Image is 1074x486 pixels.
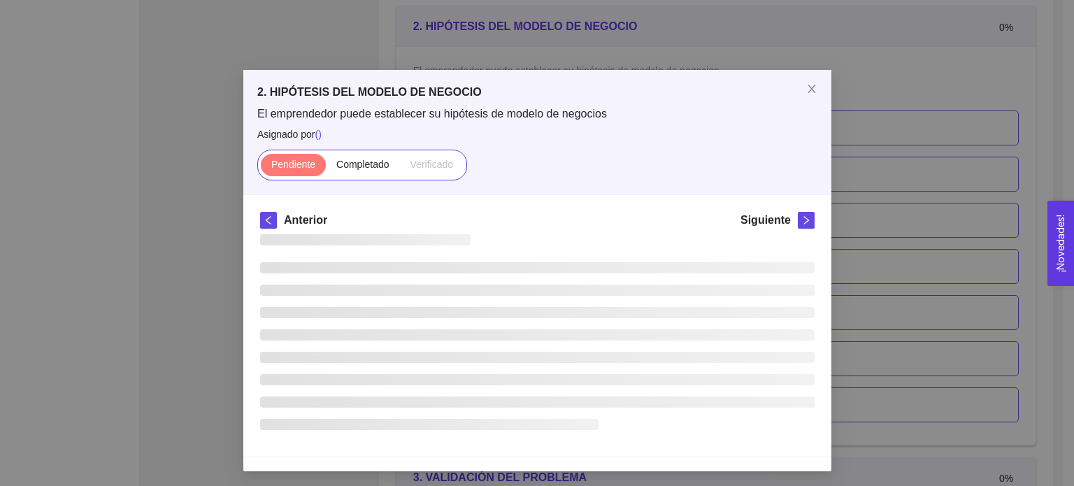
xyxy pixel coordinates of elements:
[410,159,452,170] span: Verificado
[798,212,815,229] button: right
[792,70,831,109] button: Close
[257,127,817,142] span: Asignado por
[271,159,315,170] span: Pendiente
[806,83,817,94] span: close
[799,215,814,225] span: right
[284,212,327,229] h5: Anterior
[1047,201,1074,286] button: Open Feedback Widget
[257,84,817,101] h5: 2. HIPÓTESIS DEL MODELO DE NEGOCIO
[261,215,276,225] span: left
[315,129,321,140] span: ( )
[336,159,389,170] span: Completado
[740,212,790,229] h5: Siguiente
[260,212,277,229] button: left
[257,106,817,122] span: El emprendedor puede establecer su hipótesis de modelo de negocios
